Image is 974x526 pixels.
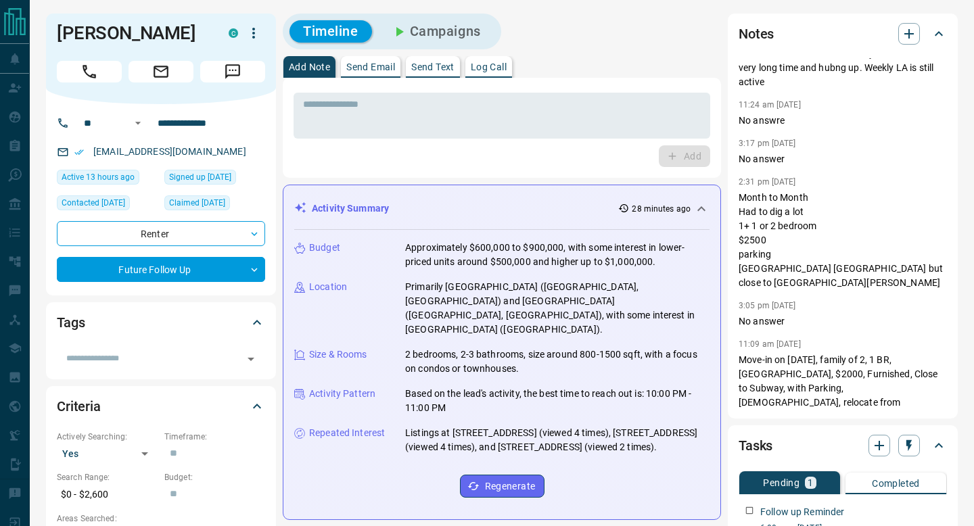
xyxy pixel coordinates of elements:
[405,426,710,454] p: Listings at [STREET_ADDRESS] (viewed 4 times), [STREET_ADDRESS] (viewed 4 times), and [STREET_ADD...
[57,170,158,189] div: Sun Sep 14 2025
[129,61,193,82] span: Email
[57,306,265,339] div: Tags
[739,353,947,438] p: Move-in on [DATE], family of 2, 1 BR, [GEOGRAPHIC_DATA], $2000, Furnished, Close to Subway, with ...
[57,431,158,443] p: Actively Searching:
[164,170,265,189] div: Mon May 09 2022
[739,191,947,290] p: Month to Month Had to dig a lot 1+ 1 or 2 bedroom $2500 parking [GEOGRAPHIC_DATA] [GEOGRAPHIC_DAT...
[169,170,231,184] span: Signed up [DATE]
[309,348,367,362] p: Size & Rooms
[405,241,710,269] p: Approximately $600,000 to $900,000, with some interest in lower-priced units around $500,000 and ...
[57,22,208,44] h1: [PERSON_NAME]
[405,348,710,376] p: 2 bedrooms, 2-3 bathrooms, size around 800-1500 sqft, with a focus on condos or townhouses.
[57,195,158,214] div: Sun May 19 2024
[309,387,375,401] p: Activity Pattern
[74,147,84,157] svg: Email Verified
[294,196,710,221] div: Activity Summary28 minutes ago
[739,152,947,166] p: No answer
[200,61,265,82] span: Message
[632,203,691,215] p: 28 minutes ago
[57,471,158,483] p: Search Range:
[57,61,122,82] span: Call
[57,257,265,282] div: Future Follow Up
[62,170,135,184] span: Active 13 hours ago
[130,115,146,131] button: Open
[872,479,920,488] p: Completed
[57,483,158,506] p: $0 - $2,600
[460,475,544,498] button: Regenerate
[312,201,389,216] p: Activity Summary
[164,431,265,443] p: Timeframe:
[62,196,125,210] span: Contacted [DATE]
[739,100,801,110] p: 11:24 am [DATE]
[739,435,772,456] h2: Tasks
[229,28,238,38] div: condos.ca
[241,350,260,368] button: Open
[739,339,801,349] p: 11:09 am [DATE]
[309,426,385,440] p: Repeated Interest
[739,177,796,187] p: 2:31 pm [DATE]
[164,471,265,483] p: Budget:
[57,396,101,417] h2: Criteria
[289,62,330,72] p: Add Note
[57,443,158,464] div: Yes
[169,196,225,210] span: Claimed [DATE]
[309,241,340,255] p: Budget
[289,20,372,43] button: Timeline
[405,280,710,337] p: Primarily [GEOGRAPHIC_DATA] ([GEOGRAPHIC_DATA], [GEOGRAPHIC_DATA]) and [GEOGRAPHIC_DATA] ([GEOGRA...
[164,195,265,214] div: Mon Dec 11 2023
[57,312,85,333] h2: Tags
[739,47,947,89] p: Said no timeline. Search is delayed. Said not for a very long time and hubng up. Weekly LA is sti...
[309,280,347,294] p: Location
[411,62,455,72] p: Send Text
[346,62,395,72] p: Send Email
[739,18,947,50] div: Notes
[471,62,507,72] p: Log Call
[739,139,796,148] p: 3:17 pm [DATE]
[808,478,813,487] p: 1
[763,478,799,487] p: Pending
[57,221,265,246] div: Renter
[93,146,246,157] a: [EMAIL_ADDRESS][DOMAIN_NAME]
[739,23,774,45] h2: Notes
[405,387,710,415] p: Based on the lead's activity, the best time to reach out is: 10:00 PM - 11:00 PM
[739,314,947,329] p: No answer
[739,301,796,310] p: 3:05 pm [DATE]
[57,512,265,525] p: Areas Searched:
[57,390,265,423] div: Criteria
[739,114,947,128] p: No answre
[377,20,494,43] button: Campaigns
[760,505,844,519] p: Follow up Reminder
[739,429,947,462] div: Tasks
